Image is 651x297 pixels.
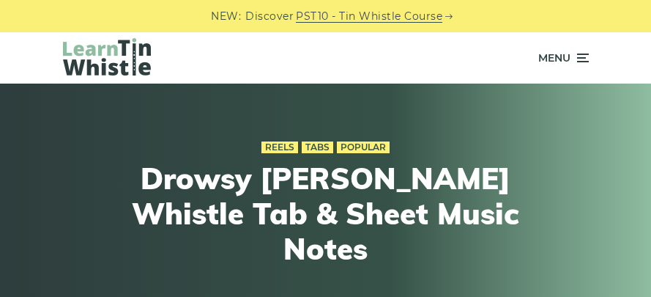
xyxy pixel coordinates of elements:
span: Menu [538,40,570,76]
a: Reels [261,142,298,153]
img: LearnTinWhistle.com [63,38,151,76]
a: Popular [337,142,390,153]
h1: Drowsy [PERSON_NAME] Whistle Tab & Sheet Music Notes [128,161,524,266]
a: Tabs [302,142,333,153]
